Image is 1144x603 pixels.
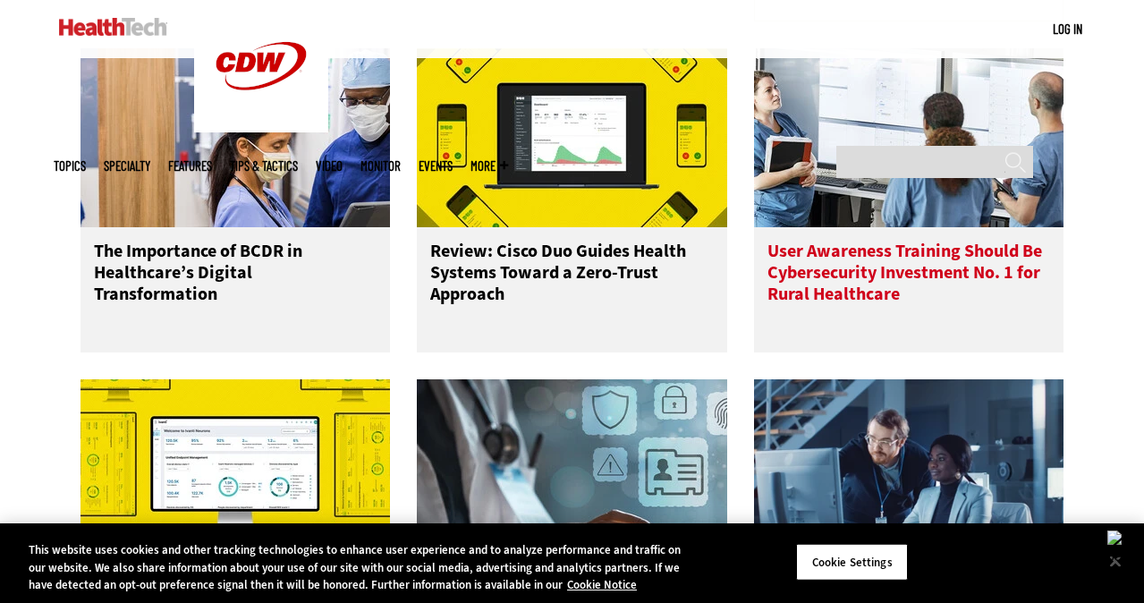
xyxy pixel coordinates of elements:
span: Topics [54,159,86,173]
img: Home [59,18,167,36]
button: Close [1096,541,1135,581]
a: Tips & Tactics [230,159,298,173]
img: Ivanti Unified Endpoint Manager [81,379,391,558]
a: Doctors reviewing tablet The Importance of BCDR in Healthcare’s Digital Transformation [81,48,391,352]
div: User menu [1053,20,1082,38]
img: Cisco Duo [417,48,727,227]
a: Log in [1053,21,1082,37]
a: Events [419,159,453,173]
h3: Review: Cisco Duo Guides Health Systems Toward a Zero-Trust Approach [430,241,714,312]
span: Specialty [104,159,150,173]
a: Doctors reviewing information boards User Awareness Training Should Be Cybersecurity Investment N... [754,48,1064,352]
button: Cookie Settings [796,543,908,581]
a: CDW [194,118,328,137]
a: Cisco Duo Review: Cisco Duo Guides Health Systems Toward a Zero-Trust Approach [417,48,727,352]
a: Features [168,159,212,173]
img: Doctors reviewing information boards [754,48,1064,227]
h3: The Importance of BCDR in Healthcare’s Digital Transformation [94,241,377,312]
a: Video [316,159,343,173]
a: More information about your privacy [567,577,637,592]
div: This website uses cookies and other tracking technologies to enhance user experience and to analy... [29,541,686,594]
h3: User Awareness Training Should Be Cybersecurity Investment No. 1 for Rural Healthcare [767,241,1051,312]
img: Doctor using secure tablet [417,379,727,558]
img: IT team confers over monitor [754,379,1064,558]
span: More [470,159,508,173]
a: MonITor [360,159,401,173]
